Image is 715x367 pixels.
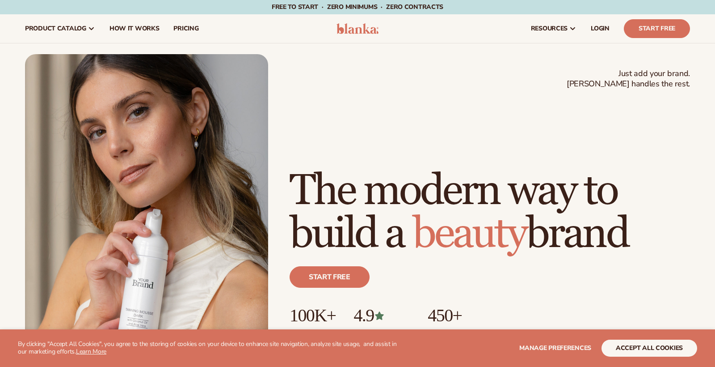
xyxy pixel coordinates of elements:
[25,54,268,361] img: Female holding tanning mousse.
[290,170,690,256] h1: The modern way to build a brand
[290,266,370,288] a: Start free
[166,14,206,43] a: pricing
[173,25,198,32] span: pricing
[584,14,617,43] a: LOGIN
[18,14,102,43] a: product catalog
[76,347,106,356] a: Learn More
[519,344,591,352] span: Manage preferences
[428,325,495,340] p: High-quality products
[272,3,443,11] span: Free to start · ZERO minimums · ZERO contracts
[624,19,690,38] a: Start Free
[25,25,86,32] span: product catalog
[18,341,404,356] p: By clicking "Accept All Cookies", you agree to the storing of cookies on your device to enhance s...
[336,23,379,34] img: logo
[290,306,336,325] p: 100K+
[290,325,336,340] p: Brands built
[428,306,495,325] p: 450+
[601,340,697,357] button: accept all cookies
[524,14,584,43] a: resources
[591,25,610,32] span: LOGIN
[412,208,526,260] span: beauty
[353,325,410,340] p: Over 400 reviews
[567,68,690,90] span: Just add your brand. [PERSON_NAME] handles the rest.
[531,25,568,32] span: resources
[109,25,160,32] span: How It Works
[353,306,410,325] p: 4.9
[519,340,591,357] button: Manage preferences
[102,14,167,43] a: How It Works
